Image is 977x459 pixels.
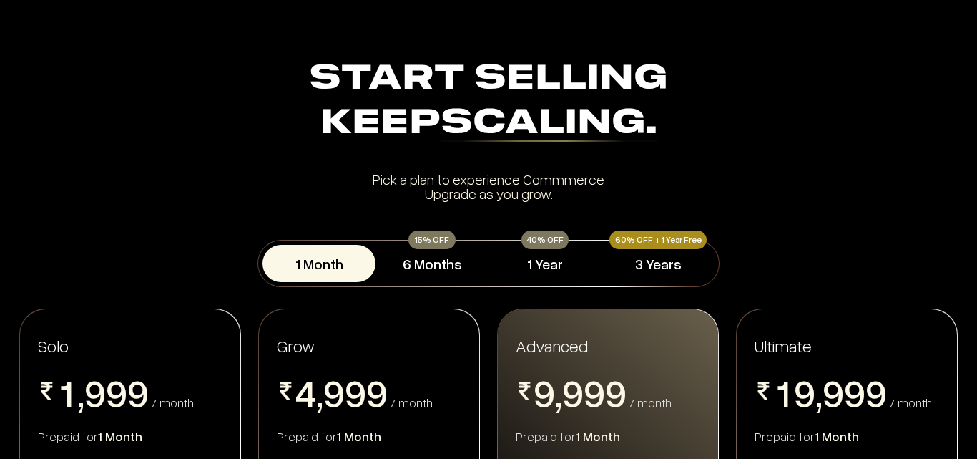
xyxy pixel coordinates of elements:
[127,373,149,412] span: 9
[534,373,555,412] span: 9
[772,412,794,450] span: 2
[516,427,700,445] div: Prepaid for
[323,373,345,412] span: 9
[262,245,375,282] button: 1 Month
[345,373,366,412] span: 9
[375,245,488,282] button: 6 Months
[277,335,315,356] span: Grow
[56,373,77,412] span: 1
[366,373,388,412] span: 9
[106,373,127,412] span: 9
[295,373,316,412] span: 4
[815,373,823,416] span: ,
[755,427,939,445] div: Prepaid for
[602,245,715,282] button: 3 Years
[823,373,844,412] span: 9
[755,382,772,400] img: pricing-rupee
[152,396,194,409] div: / month
[277,427,461,445] div: Prepaid for
[555,373,562,416] span: ,
[98,428,142,444] span: 1 Month
[794,373,815,412] span: 9
[38,382,56,400] img: pricing-rupee
[609,231,707,249] div: 60% OFF + 1 Year Free
[584,373,605,412] span: 9
[77,373,84,416] span: ,
[772,373,794,412] span: 1
[89,57,888,146] div: Start Selling
[562,373,584,412] span: 9
[391,396,433,409] div: / month
[84,373,106,412] span: 9
[865,373,887,412] span: 9
[755,334,812,357] span: Ultimate
[56,412,77,450] span: 2
[295,412,316,450] span: 5
[605,373,627,412] span: 9
[408,231,456,249] div: 15% OFF
[89,172,888,200] div: Pick a plan to experience Commmerce Upgrade as you grow.
[89,102,888,146] div: Keep
[815,428,859,444] span: 1 Month
[38,335,69,356] span: Solo
[441,107,657,142] div: Scaling.
[576,428,620,444] span: 1 Month
[890,396,932,409] div: / month
[316,373,323,416] span: ,
[516,382,534,400] img: pricing-rupee
[337,428,381,444] span: 1 Month
[277,382,295,400] img: pricing-rupee
[844,373,865,412] span: 9
[488,245,602,282] button: 1 Year
[38,427,222,445] div: Prepaid for
[521,231,569,249] div: 40% OFF
[629,396,672,409] div: / month
[516,334,588,357] span: Advanced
